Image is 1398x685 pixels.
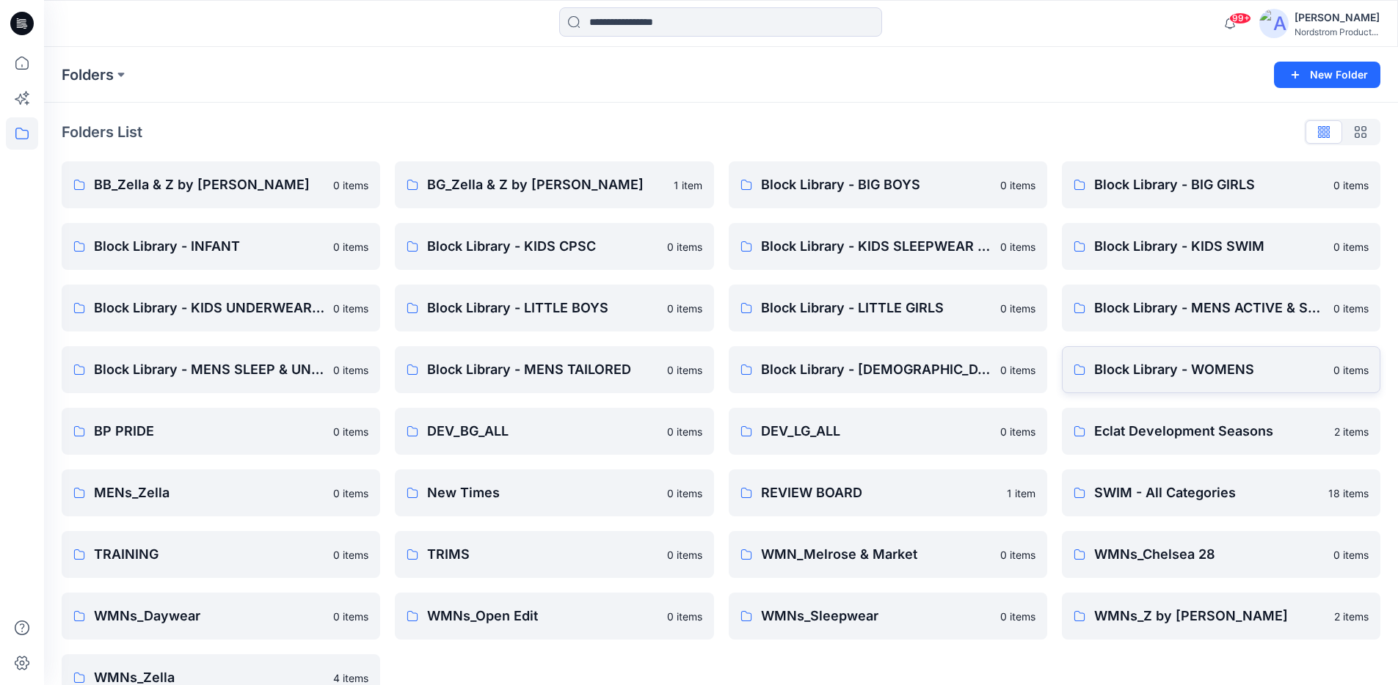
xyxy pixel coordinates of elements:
[1094,606,1325,626] p: WMNs_Z by [PERSON_NAME]
[94,175,324,195] p: BB_Zella & Z by [PERSON_NAME]
[1000,609,1035,624] p: 0 items
[1334,609,1369,624] p: 2 items
[1062,593,1380,640] a: WMNs_Z by [PERSON_NAME]2 items
[333,177,368,193] p: 0 items
[1094,544,1325,565] p: WMNs_Chelsea 28
[333,362,368,378] p: 0 items
[1062,408,1380,455] a: Eclat Development Seasons2 items
[1094,483,1319,503] p: SWIM - All Categories
[729,161,1047,208] a: Block Library - BIG BOYS0 items
[667,547,702,563] p: 0 items
[333,486,368,501] p: 0 items
[94,483,324,503] p: MENs_Zella
[62,469,380,516] a: MENs_Zella0 items
[1062,285,1380,331] a: Block Library - MENS ACTIVE & SPORTSWEAR0 items
[1333,547,1369,563] p: 0 items
[729,469,1047,516] a: REVIEW BOARD1 item
[667,424,702,439] p: 0 items
[729,531,1047,578] a: WMN_Melrose & Market0 items
[667,362,702,378] p: 0 items
[1000,239,1035,254] p: 0 items
[667,486,702,501] p: 0 items
[1000,362,1035,378] p: 0 items
[1094,421,1325,442] p: Eclat Development Seasons
[94,421,324,442] p: BP PRIDE
[427,544,658,565] p: TRIMS
[729,285,1047,331] a: Block Library - LITTLE GIRLS0 items
[1333,362,1369,378] p: 0 items
[62,161,380,208] a: BB_Zella & Z by [PERSON_NAME]0 items
[62,121,142,143] p: Folders List
[729,408,1047,455] a: DEV_LG_ALL0 items
[94,544,324,565] p: TRAINING
[427,606,658,626] p: WMNs_Open Edit
[62,223,380,270] a: Block Library - INFANT0 items
[1295,26,1380,37] div: Nordstrom Product...
[1062,223,1380,270] a: Block Library - KIDS SWIM0 items
[1328,486,1369,501] p: 18 items
[395,223,713,270] a: Block Library - KIDS CPSC0 items
[729,223,1047,270] a: Block Library - KIDS SLEEPWEAR ALL SIZES0 items
[62,531,380,578] a: TRAINING0 items
[62,408,380,455] a: BP PRIDE0 items
[1007,486,1035,501] p: 1 item
[62,593,380,640] a: WMNs_Daywear0 items
[62,285,380,331] a: Block Library - KIDS UNDERWEAR ALL SIZES0 items
[1094,359,1325,380] p: Block Library - WOMENS
[395,469,713,516] a: New Times0 items
[674,177,702,193] p: 1 item
[395,161,713,208] a: BG_Zella & Z by [PERSON_NAME]1 item
[62,65,114,85] a: Folders
[94,236,324,257] p: Block Library - INFANT
[761,298,991,318] p: Block Library - LITTLE GIRLS
[94,298,324,318] p: Block Library - KIDS UNDERWEAR ALL SIZES
[1000,177,1035,193] p: 0 items
[1295,9,1380,26] div: [PERSON_NAME]
[667,609,702,624] p: 0 items
[333,609,368,624] p: 0 items
[395,285,713,331] a: Block Library - LITTLE BOYS0 items
[94,606,324,626] p: WMNs_Daywear
[729,593,1047,640] a: WMNs_Sleepwear0 items
[1000,424,1035,439] p: 0 items
[333,547,368,563] p: 0 items
[1000,301,1035,316] p: 0 items
[94,359,324,380] p: Block Library - MENS SLEEP & UNDERWEAR
[333,239,368,254] p: 0 items
[761,544,991,565] p: WMN_Melrose & Market
[1259,9,1289,38] img: avatar
[667,239,702,254] p: 0 items
[427,175,664,195] p: BG_Zella & Z by [PERSON_NAME]
[761,236,991,257] p: Block Library - KIDS SLEEPWEAR ALL SIZES
[427,483,658,503] p: New Times
[761,175,991,195] p: Block Library - BIG BOYS
[427,236,658,257] p: Block Library - KIDS CPSC
[1229,12,1251,24] span: 99+
[395,346,713,393] a: Block Library - MENS TAILORED0 items
[1333,301,1369,316] p: 0 items
[333,301,368,316] p: 0 items
[1094,236,1325,257] p: Block Library - KIDS SWIM
[667,301,702,316] p: 0 items
[62,346,380,393] a: Block Library - MENS SLEEP & UNDERWEAR0 items
[1094,298,1325,318] p: Block Library - MENS ACTIVE & SPORTSWEAR
[427,359,658,380] p: Block Library - MENS TAILORED
[761,421,991,442] p: DEV_LG_ALL
[395,408,713,455] a: DEV_BG_ALL0 items
[761,606,991,626] p: WMNs_Sleepwear
[1062,161,1380,208] a: Block Library - BIG GIRLS0 items
[427,298,658,318] p: Block Library - LITTLE BOYS
[761,359,991,380] p: Block Library - [DEMOGRAPHIC_DATA] MENS - MISSY
[1274,62,1380,88] button: New Folder
[729,346,1047,393] a: Block Library - [DEMOGRAPHIC_DATA] MENS - MISSY0 items
[1062,469,1380,516] a: SWIM - All Categories18 items
[1062,531,1380,578] a: WMNs_Chelsea 280 items
[395,593,713,640] a: WMNs_Open Edit0 items
[1333,239,1369,254] p: 0 items
[395,531,713,578] a: TRIMS0 items
[1062,346,1380,393] a: Block Library - WOMENS0 items
[333,424,368,439] p: 0 items
[1000,547,1035,563] p: 0 items
[1333,177,1369,193] p: 0 items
